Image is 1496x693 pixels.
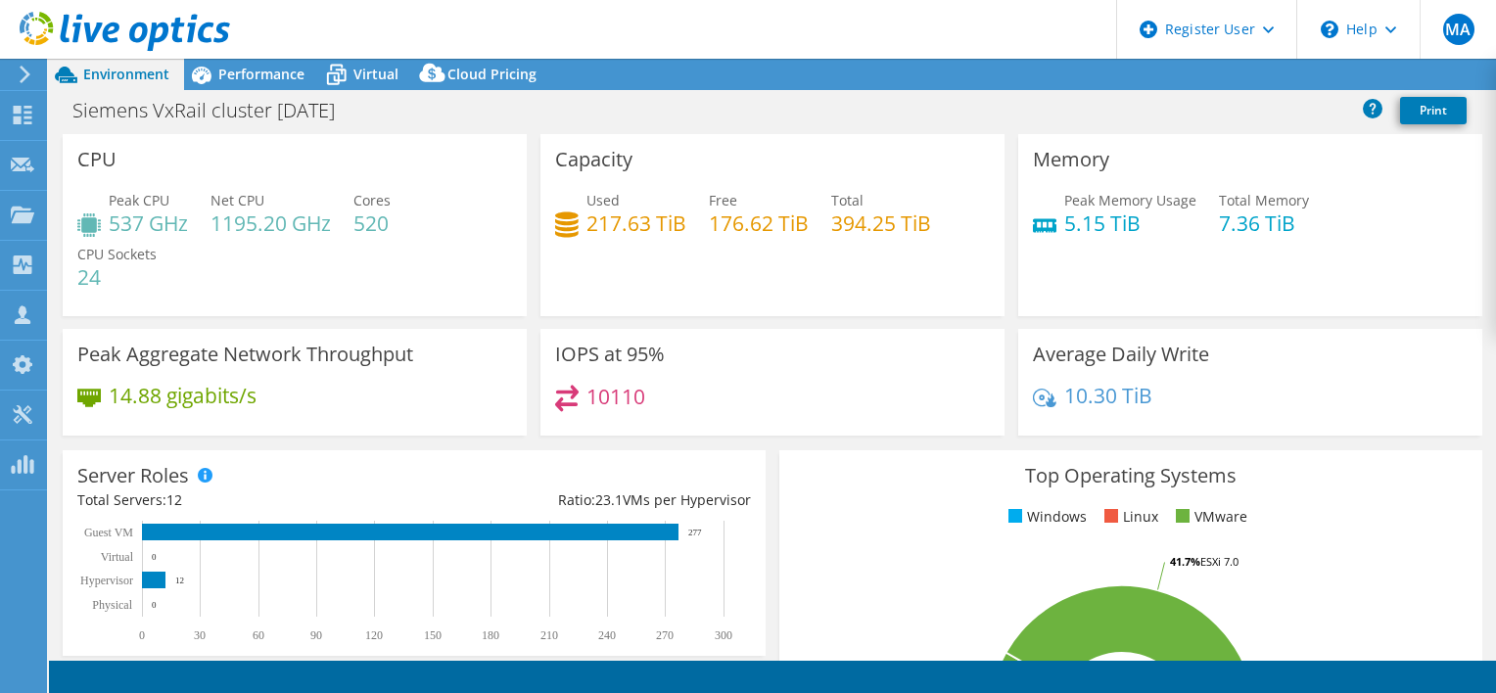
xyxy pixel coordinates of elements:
span: Performance [218,65,304,83]
h3: Top Operating Systems [794,465,1468,486]
h4: 14.88 gigabits/s [109,385,257,406]
li: Linux [1099,506,1158,528]
text: 30 [194,628,206,642]
h4: 217.63 TiB [586,212,686,234]
h4: 10.30 TiB [1064,385,1152,406]
h4: 520 [353,212,391,234]
span: Net CPU [210,191,264,209]
text: 120 [365,628,383,642]
span: Total [831,191,864,209]
text: 0 [152,552,157,562]
text: 150 [424,628,442,642]
svg: \n [1321,21,1338,38]
div: Total Servers: [77,489,414,511]
span: 23.1 [595,490,623,509]
li: VMware [1171,506,1247,528]
text: 0 [139,628,145,642]
text: Physical [92,598,132,612]
h4: 10110 [586,386,645,407]
h3: Average Daily Write [1033,344,1209,365]
span: Cloud Pricing [447,65,537,83]
h3: Peak Aggregate Network Throughput [77,344,413,365]
text: 0 [152,600,157,610]
text: Hypervisor [80,574,133,587]
text: 210 [540,628,558,642]
span: Virtual [353,65,398,83]
text: Virtual [101,550,134,564]
span: Free [709,191,737,209]
text: 240 [598,628,616,642]
h3: Server Roles [77,465,189,486]
span: CPU Sockets [77,245,157,263]
span: Cores [353,191,391,209]
span: Peak Memory Usage [1064,191,1196,209]
h3: Memory [1033,149,1109,170]
h4: 24 [77,266,157,288]
text: 12 [175,576,184,585]
span: Used [586,191,620,209]
span: Peak CPU [109,191,169,209]
h4: 537 GHz [109,212,188,234]
h4: 176.62 TiB [709,212,809,234]
text: 60 [253,628,264,642]
div: Ratio: VMs per Hypervisor [414,489,751,511]
span: MA [1443,14,1474,45]
text: 270 [656,628,674,642]
a: Print [1400,97,1467,124]
h4: 1195.20 GHz [210,212,331,234]
h4: 5.15 TiB [1064,212,1196,234]
span: Total Memory [1219,191,1309,209]
h1: Siemens VxRail cluster [DATE] [64,100,365,121]
text: Guest VM [84,526,133,539]
h3: Capacity [555,149,632,170]
tspan: 41.7% [1170,554,1200,569]
text: 277 [688,528,702,537]
h3: IOPS at 95% [555,344,665,365]
text: 180 [482,628,499,642]
li: Windows [1004,506,1087,528]
span: Environment [83,65,169,83]
h3: CPU [77,149,117,170]
tspan: ESXi 7.0 [1200,554,1239,569]
text: 90 [310,628,322,642]
text: 300 [715,628,732,642]
h4: 7.36 TiB [1219,212,1309,234]
h4: 394.25 TiB [831,212,931,234]
span: 12 [166,490,182,509]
